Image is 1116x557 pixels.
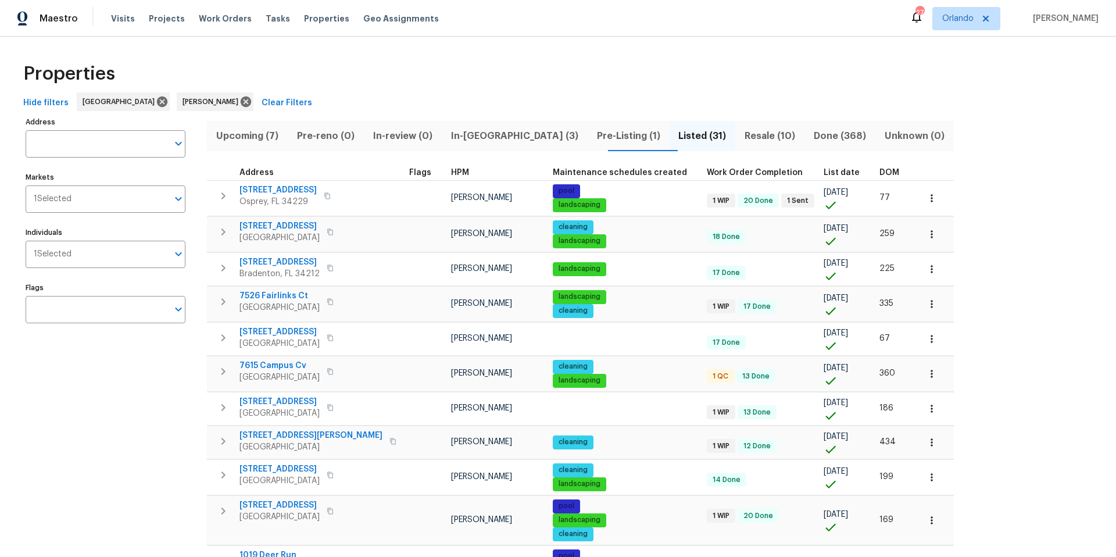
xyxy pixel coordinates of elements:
span: Geo Assignments [363,13,439,24]
span: [STREET_ADDRESS] [239,256,320,268]
span: 18 Done [708,232,745,242]
span: landscaping [554,200,605,210]
span: cleaning [554,362,592,372]
span: 13 Done [739,408,775,417]
span: [STREET_ADDRESS] [239,220,320,232]
span: 1 WIP [708,511,734,521]
span: Hide filters [23,96,69,110]
button: Clear Filters [257,92,317,114]
span: landscaping [554,515,605,525]
span: [PERSON_NAME] [451,334,512,342]
span: [PERSON_NAME] [451,369,512,377]
span: In-[GEOGRAPHIC_DATA] (3) [449,128,581,144]
span: cleaning [554,306,592,316]
span: cleaning [554,465,592,475]
span: 14 Done [708,475,745,485]
span: [DATE] [824,467,848,476]
button: Open [170,246,187,262]
span: 259 [879,230,895,238]
span: [GEOGRAPHIC_DATA] [239,441,382,453]
span: landscaping [554,479,605,489]
span: Bradenton, FL 34212 [239,268,320,280]
span: Listed (31) [676,128,728,144]
span: [DATE] [824,510,848,519]
span: [DATE] [824,224,848,233]
span: [GEOGRAPHIC_DATA] [239,338,320,349]
button: Hide filters [19,92,73,114]
span: [GEOGRAPHIC_DATA] [239,302,320,313]
span: [DATE] [824,259,848,267]
span: [GEOGRAPHIC_DATA] [239,372,320,383]
span: 1 WIP [708,196,734,206]
span: DOM [879,169,899,177]
label: Flags [26,284,185,291]
span: Resale (10) [742,128,797,144]
span: Maintenance schedules created [553,169,687,177]
span: HPM [451,169,469,177]
span: Projects [149,13,185,24]
label: Markets [26,174,185,181]
span: [GEOGRAPHIC_DATA] [239,232,320,244]
span: 20 Done [739,196,778,206]
span: 1 WIP [708,441,734,451]
span: landscaping [554,376,605,385]
span: [PERSON_NAME] [451,404,512,412]
div: [GEOGRAPHIC_DATA] [77,92,170,111]
span: 1 Sent [782,196,813,206]
span: [GEOGRAPHIC_DATA] [239,475,320,487]
span: Orlando [942,13,974,24]
span: 13 Done [738,372,774,381]
span: 1 WIP [708,408,734,417]
span: [PERSON_NAME] [451,230,512,238]
span: 12 Done [739,441,775,451]
span: [STREET_ADDRESS][PERSON_NAME] [239,430,382,441]
span: Address [239,169,274,177]
div: 27 [915,7,924,19]
span: 199 [879,473,893,481]
span: Pre-Listing (1) [595,128,663,144]
span: Flags [409,169,431,177]
span: [PERSON_NAME] [451,299,512,308]
span: 1 Selected [34,194,71,204]
span: 186 [879,404,893,412]
span: 225 [879,265,895,273]
span: 434 [879,438,896,446]
button: Open [170,135,187,152]
span: [DATE] [824,364,848,372]
span: cleaning [554,222,592,232]
span: Unknown (0) [882,128,947,144]
span: [GEOGRAPHIC_DATA] [239,511,320,523]
span: 1 QC [708,372,733,381]
span: Upcoming (7) [214,128,281,144]
span: 17 Done [708,268,745,278]
span: [STREET_ADDRESS] [239,499,320,511]
span: List date [824,169,860,177]
span: 360 [879,369,895,377]
span: [GEOGRAPHIC_DATA] [83,96,159,108]
span: Pre-reno (0) [295,128,357,144]
label: Individuals [26,229,185,236]
span: landscaping [554,236,605,246]
span: Properties [304,13,349,24]
span: 17 Done [739,302,775,312]
span: [PERSON_NAME] [451,516,512,524]
span: Osprey, FL 34229 [239,196,317,208]
span: 1 Selected [34,249,71,259]
span: Done (368) [811,128,868,144]
span: Tasks [266,15,290,23]
span: [PERSON_NAME] [1028,13,1099,24]
span: 77 [879,194,890,202]
span: [DATE] [824,188,848,197]
span: 67 [879,334,890,342]
span: Clear Filters [262,96,312,110]
span: landscaping [554,264,605,274]
div: [PERSON_NAME] [177,92,253,111]
span: landscaping [554,292,605,302]
span: [DATE] [824,329,848,337]
span: cleaning [554,529,592,539]
span: Properties [23,68,115,80]
span: 20 Done [739,511,778,521]
button: Open [170,191,187,207]
span: pool [554,501,579,511]
span: Maestro [40,13,78,24]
